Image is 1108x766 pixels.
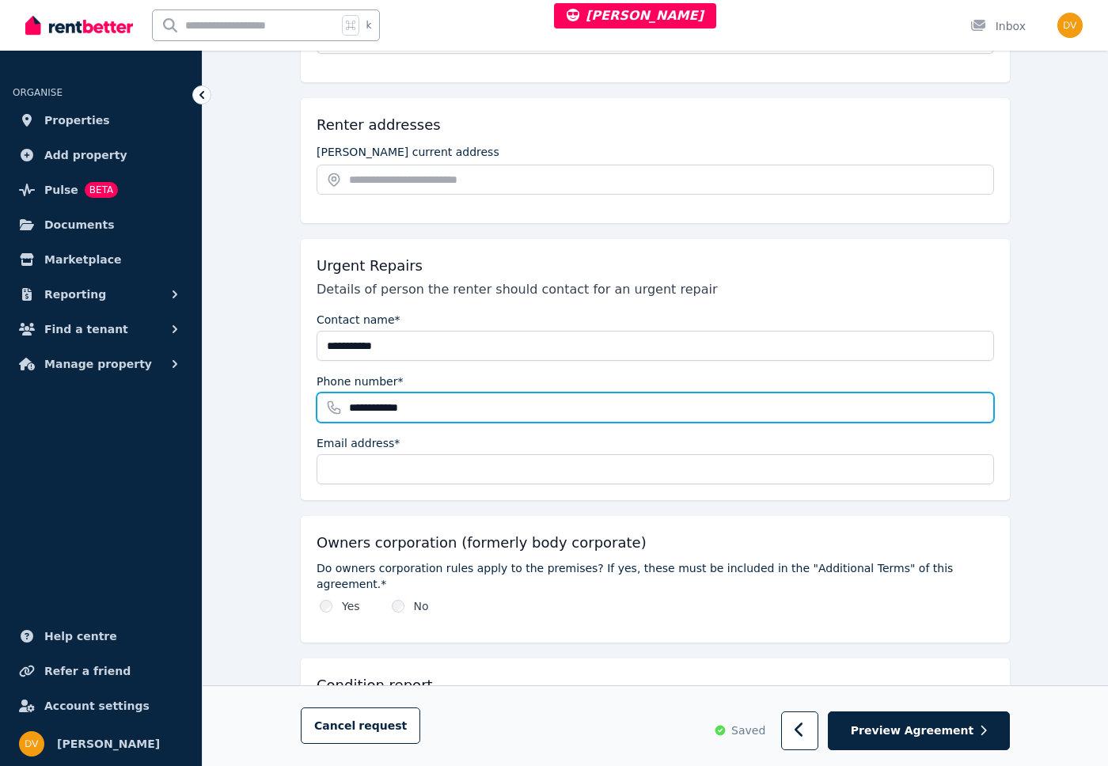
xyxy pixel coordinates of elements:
[317,114,441,136] h5: Renter addresses
[13,104,189,136] a: Properties
[44,250,121,269] span: Marketplace
[301,708,420,745] button: Cancelrequest
[970,18,1026,34] div: Inbox
[317,674,433,696] h5: Condition report
[44,320,128,339] span: Find a tenant
[13,313,189,345] button: Find a tenant
[44,627,117,646] span: Help centre
[13,174,189,206] a: PulseBETA
[44,180,78,199] span: Pulse
[317,280,994,299] p: Details of person the renter should contact for an urgent repair
[342,598,360,614] label: Yes
[317,312,400,328] label: Contact name*
[44,355,152,374] span: Manage property
[314,720,407,733] span: Cancel
[44,111,110,130] span: Properties
[317,146,499,158] label: [PERSON_NAME] current address
[13,655,189,687] a: Refer a friend
[731,723,765,739] span: Saved
[44,285,106,304] span: Reporting
[44,662,131,681] span: Refer a friend
[25,13,133,37] img: RentBetter
[851,723,973,739] span: Preview Agreement
[366,19,371,32] span: k
[317,532,647,554] h5: Owners corporation (formerly body corporate)
[13,209,189,241] a: Documents
[13,690,189,722] a: Account settings
[13,87,63,98] span: ORGANISE
[317,435,400,451] label: Email address*
[414,598,429,614] label: No
[44,215,115,234] span: Documents
[13,279,189,310] button: Reporting
[13,348,189,380] button: Manage property
[828,712,1010,751] button: Preview Agreement
[317,255,423,277] h5: Urgent Repairs
[57,734,160,753] span: [PERSON_NAME]
[317,374,403,389] label: Phone number*
[19,731,44,757] img: Dinesh Vaidhya
[359,719,407,734] span: request
[1057,13,1083,38] img: Dinesh Vaidhya
[13,244,189,275] a: Marketplace
[567,8,704,23] span: [PERSON_NAME]
[44,146,127,165] span: Add property
[44,696,150,715] span: Account settings
[13,620,189,652] a: Help centre
[85,182,118,198] span: BETA
[317,560,994,592] label: Do owners corporation rules apply to the premises? If yes, these must be included in the "Additio...
[13,139,189,171] a: Add property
